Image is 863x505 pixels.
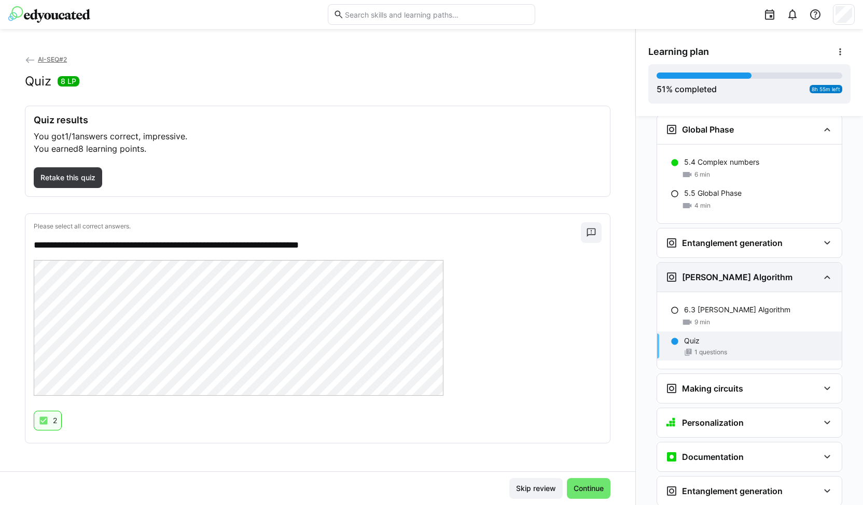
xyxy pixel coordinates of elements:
a: AI-SEQ#2 [25,55,67,63]
button: Continue [567,478,610,499]
div: % completed [657,83,717,95]
h3: Entanglement generation [682,486,783,496]
h3: Personalization [682,417,744,428]
p: You got answers correct, impressive. [34,130,602,142]
span: 4 min [694,201,711,210]
span: 8 LP [61,76,76,86]
p: 5.4 Complex numbers [684,157,759,167]
span: 8h 55m left [812,86,840,92]
span: 51 [657,84,666,94]
p: 6.3 [PERSON_NAME] Algorithm [684,305,790,315]
h2: Quiz [25,74,51,89]
input: Search skills and learning paths… [344,10,530,19]
span: Retake this quiz [39,172,97,183]
span: Learning plan [648,46,709,57]
p: Quiz [684,336,700,346]
span: 9 min [694,318,710,326]
span: AI-SEQ#2 [38,55,67,63]
h3: Entanglement generation [682,238,783,248]
span: 8 learning points [78,143,144,154]
span: 1/1 [65,131,75,141]
p: Please select all correct answers. [34,222,581,230]
p: 5.5 Global Phase [684,188,742,198]
p: You earned . [34,142,602,155]
h3: Global Phase [682,124,734,135]
button: Skip review [509,478,563,499]
span: 6 min [694,170,710,179]
h3: Documentation [682,452,744,462]
button: Retake this quiz [34,167,102,188]
h3: Making circuits [682,383,743,394]
span: Continue [572,483,605,494]
h3: Quiz results [34,114,602,126]
p: 2 [53,415,57,426]
span: 1 questions [694,348,727,356]
h3: [PERSON_NAME] Algorithm [682,272,792,282]
span: Skip review [514,483,558,494]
